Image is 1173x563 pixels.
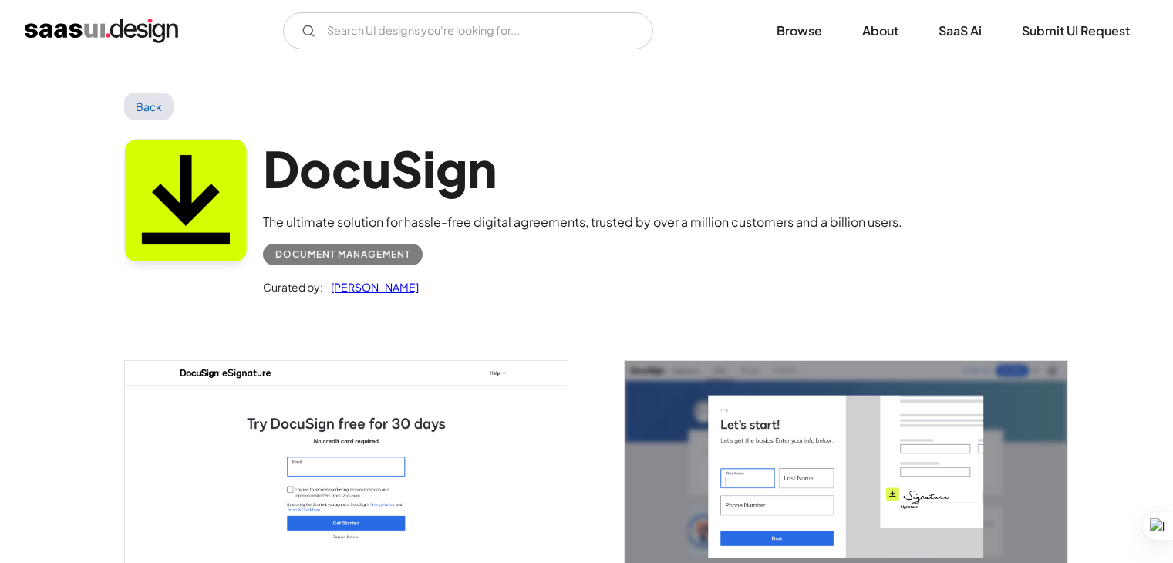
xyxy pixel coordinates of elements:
[323,278,419,296] a: [PERSON_NAME]
[1003,14,1148,48] a: Submit UI Request
[263,139,902,198] h1: DocuSign
[25,19,178,43] a: home
[263,278,323,296] div: Curated by:
[283,12,653,49] input: Search UI designs you're looking for...
[758,14,841,48] a: Browse
[920,14,1000,48] a: SaaS Ai
[844,14,917,48] a: About
[275,245,410,264] div: Document Management
[263,213,902,231] div: The ultimate solution for hassle-free digital agreements, trusted by over a million customers and...
[283,12,653,49] form: Email Form
[124,93,174,120] a: Back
